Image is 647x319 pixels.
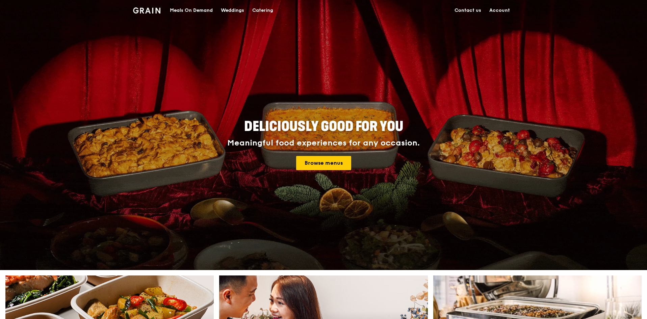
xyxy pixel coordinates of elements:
[170,0,213,21] div: Meals On Demand
[248,0,277,21] a: Catering
[296,156,351,170] a: Browse menus
[244,118,403,135] span: Deliciously good for you
[133,7,160,14] img: Grain
[217,0,248,21] a: Weddings
[221,0,244,21] div: Weddings
[485,0,514,21] a: Account
[450,0,485,21] a: Contact us
[252,0,273,21] div: Catering
[202,138,445,148] div: Meaningful food experiences for any occasion.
